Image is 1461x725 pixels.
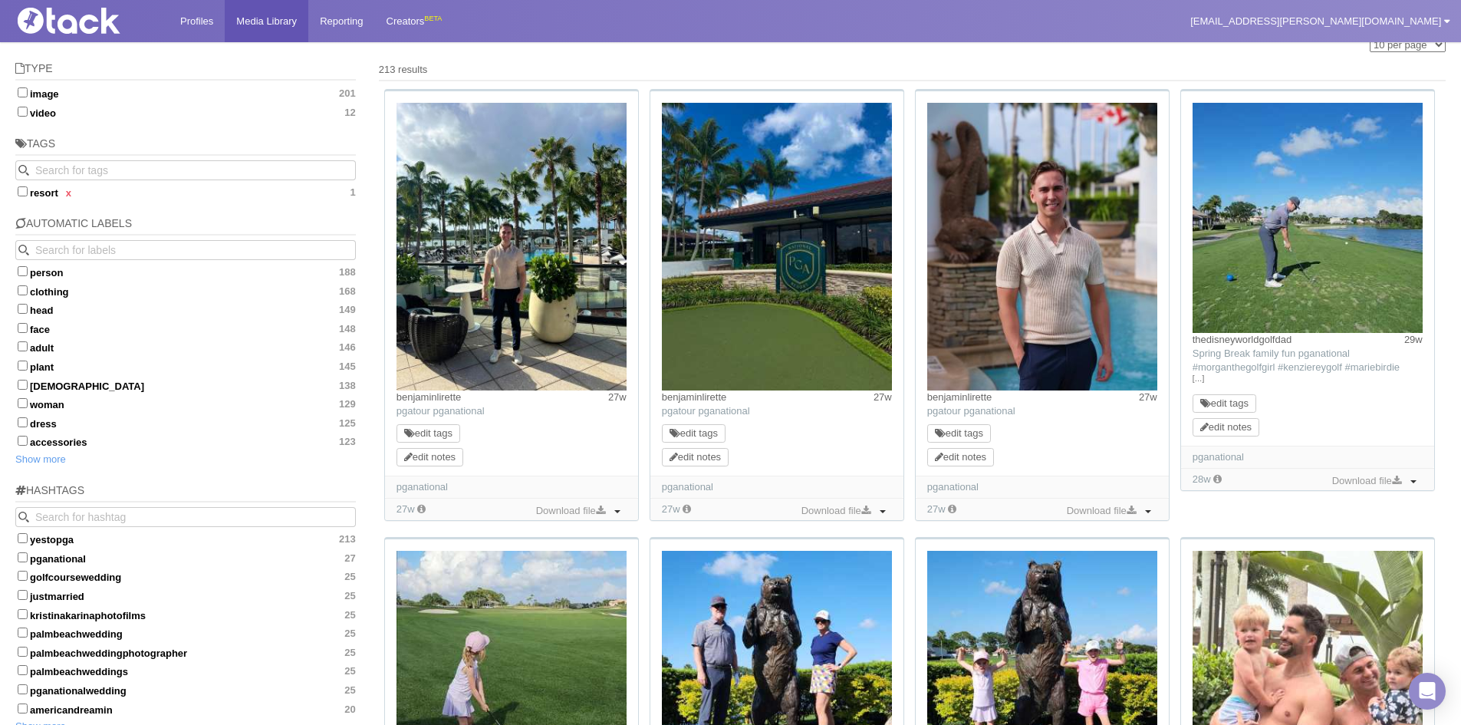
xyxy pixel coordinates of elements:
span: 25 [344,628,355,640]
span: Spring Break family fun pganational #morganthegolfgirl #kenziereygolf #mariebirdie #slayit #girlp... [1193,348,1416,470]
span: 138 [339,380,356,392]
label: plant [15,358,356,374]
button: Search [15,160,35,180]
div: BETA [424,11,442,27]
span: 25 [344,609,355,621]
img: Image may contain: person, standing, adult, male, man, plant, potted plant, palm tree, tree, beac... [397,103,627,391]
img: Image may contain: architecture, building, hotel, resort, field, outdoors, nature, palm tree, pla... [662,103,892,391]
time: Added: 4/8/2025, 9:24:53 AM [927,503,946,515]
a: thedisneyworldgolfdad [1193,334,1292,345]
a: edit tags [1200,397,1249,409]
input: pganationalwedding25 [18,684,28,694]
input: accessories123 [18,436,28,446]
a: edit tags [404,427,452,439]
h5: Hashtags [15,485,356,503]
img: Image may contain: field, nature, outdoors, golf, golf course, sport, person, playing golf, baton... [1193,103,1423,333]
label: americandreamin [15,701,356,717]
button: Search [15,240,35,260]
input: palmbeachweddings25 [18,665,28,675]
h5: Automatic Labels [15,218,356,236]
time: Posted: 4/5/2025, 8:15:12 PM [874,391,892,404]
a: Download file [532,503,609,519]
input: americandreamin20 [18,704,28,713]
label: image [15,85,356,101]
span: 25 [344,590,355,602]
a: edit notes [935,451,986,463]
a: benjaminlirette [927,391,992,403]
time: Posted: 4/5/2025, 8:15:12 PM [1139,391,1157,404]
span: pgatour pganational [662,405,750,417]
a: Download file [1328,473,1405,489]
input: justmarried25 [18,590,28,600]
time: Added: 4/8/2025, 9:24:55 AM [662,503,680,515]
input: resortx 1 [18,186,28,196]
input: pganational27 [18,552,28,562]
label: woman [15,396,356,411]
a: benjaminlirette [662,391,727,403]
a: edit tags [670,427,718,439]
input: clothing168 [18,285,28,295]
span: 27 [344,552,355,565]
div: pganational [397,480,627,494]
a: Show more [15,453,66,465]
span: 123 [339,436,356,448]
input: image201 [18,87,28,97]
label: head [15,302,356,317]
time: Added: 4/8/2025, 9:24:56 AM [397,503,415,515]
a: edit notes [1200,421,1252,433]
img: Image may contain: clothing, sleeve, face, happy, head, person, smile, beachwear, photography, po... [927,103,1157,391]
label: pganational [15,550,356,565]
span: 148 [339,323,356,335]
label: video [15,104,356,120]
time: Added: 4/1/2025, 2:18:41 PM [1193,473,1211,485]
input: dress125 [18,417,28,427]
input: golfcoursewedding25 [18,571,28,581]
input: head149 [18,304,28,314]
label: person [15,264,356,279]
span: 25 [344,665,355,677]
a: Download file [798,503,874,519]
span: 12 [344,107,355,119]
span: 20 [344,704,355,716]
input: palmbeachweddingphotographer25 [18,647,28,657]
input: Search for tags [15,160,356,180]
label: palmbeachwedding [15,625,356,641]
label: golfcoursewedding [15,568,356,584]
label: face [15,321,356,336]
label: accessories [15,433,356,449]
span: 146 [339,341,356,354]
label: pganationalwedding [15,682,356,697]
span: 149 [339,304,356,316]
input: video12 [18,107,28,117]
label: [DEMOGRAPHIC_DATA] [15,377,356,393]
input: yestopga213 [18,533,28,543]
label: palmbeachweddingphotographer [15,644,356,660]
svg: Search [18,165,29,176]
span: 188 [339,266,356,278]
label: clothing [15,283,356,298]
a: benjaminlirette [397,391,462,403]
div: pganational [1193,450,1423,464]
a: Download file [1063,503,1140,519]
input: palmbeachwedding25 [18,628,28,638]
span: 168 [339,285,356,298]
span: 1 [350,186,356,199]
img: Tack [12,8,165,34]
time: Posted: 4/5/2025, 8:15:12 PM [608,391,627,404]
span: 25 [344,647,355,659]
span: 213 [339,533,356,545]
span: 125 [339,417,356,430]
span: 25 [344,684,355,697]
span: 145 [339,361,356,373]
a: […] [1193,372,1423,386]
label: kristinakarinaphotofilms [15,607,356,622]
span: 25 [344,571,355,583]
input: plant145 [18,361,28,371]
label: justmarried [15,588,356,603]
div: pganational [662,480,892,494]
time: Posted: 3/26/2025, 7:04:19 PM [1404,333,1423,347]
svg: Search [18,245,29,255]
input: kristinakarinaphotofilms25 [18,609,28,619]
input: Search for hashtag [15,507,356,527]
a: x [66,187,71,199]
